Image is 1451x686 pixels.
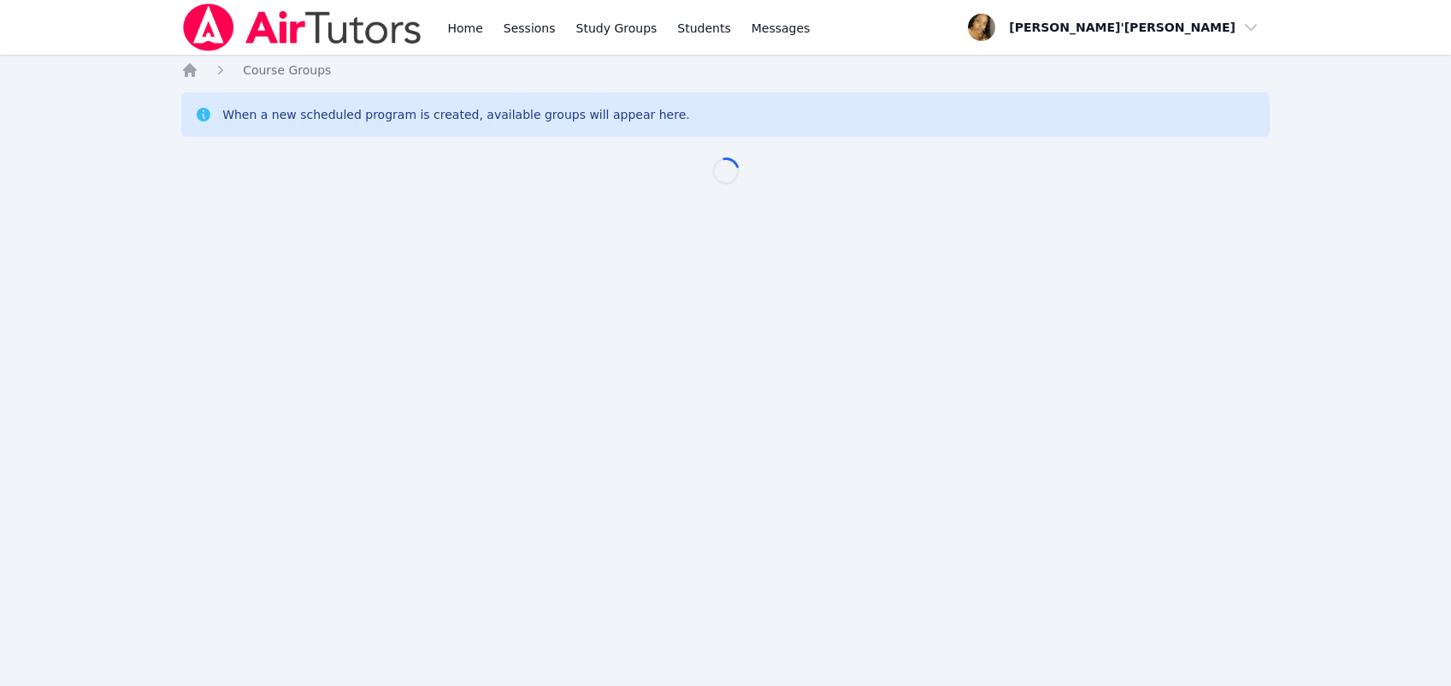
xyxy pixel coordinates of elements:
[181,3,423,51] img: Air Tutors
[222,106,690,123] div: When a new scheduled program is created, available groups will appear here.
[243,62,331,79] a: Course Groups
[752,20,811,37] span: Messages
[181,62,1270,79] nav: Breadcrumb
[243,63,331,77] span: Course Groups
